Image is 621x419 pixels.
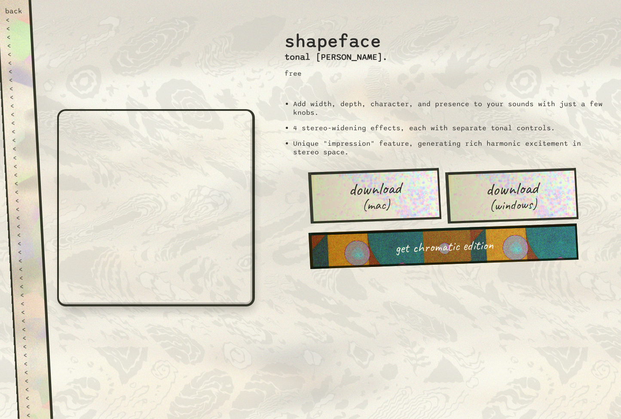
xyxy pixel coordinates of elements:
div: < [8,67,26,76]
li: Add width, depth, character, and presence to your sounds with just a few knobs. [293,100,611,117]
div: < [21,316,39,325]
div: < [18,248,35,256]
div: < [15,213,33,222]
div: < [18,265,36,273]
span: download [486,179,539,199]
div: < [12,136,29,144]
iframe: shapeface [57,109,255,306]
div: < [22,333,40,342]
div: < [22,342,40,351]
div: < [15,205,33,213]
div: < [12,153,30,162]
div: < [18,256,36,265]
div: < [10,101,28,110]
div: < [13,162,31,170]
h2: shapeface [284,21,388,52]
div: < [20,291,37,299]
span: (windows) [489,197,537,213]
div: < [14,179,31,187]
div: < [8,58,25,67]
span: download [348,179,401,199]
div: < [6,33,24,41]
span: (mac) [361,197,390,213]
div: back [5,7,22,15]
div: < [21,325,39,333]
div: < [17,239,35,248]
div: < [6,24,23,33]
div: < [19,282,37,291]
div: < [24,385,42,394]
div: < [23,359,41,368]
a: get chromatic edition [308,223,578,269]
div: < [25,394,43,402]
a: download (mac) [308,168,441,223]
div: < [23,351,40,359]
div: < [11,119,28,127]
div: < [12,144,30,153]
div: < [15,196,32,205]
p: free [284,69,388,78]
div: < [10,110,28,119]
div: < [9,93,27,101]
div: < [9,84,27,93]
div: < [16,222,34,230]
a: download (windows) [445,168,578,223]
h3: tonal [PERSON_NAME]. [284,52,388,62]
div: < [11,127,29,136]
div: < [26,402,43,411]
div: < [24,376,42,385]
div: < [6,41,24,50]
div: < [19,273,37,282]
div: < [17,230,34,239]
li: 4 stereo-widening effects, each with separate tonal controls. [293,124,611,132]
li: Unique "impression" feature, generating rich harmonic excitement in stereo space. [293,139,611,156]
div: < [24,368,41,376]
div: < [5,15,23,24]
div: < [13,170,31,179]
div: < [7,50,25,58]
div: < [14,187,32,196]
div: < [9,76,26,84]
div: < [21,308,38,316]
div: < [20,299,38,308]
